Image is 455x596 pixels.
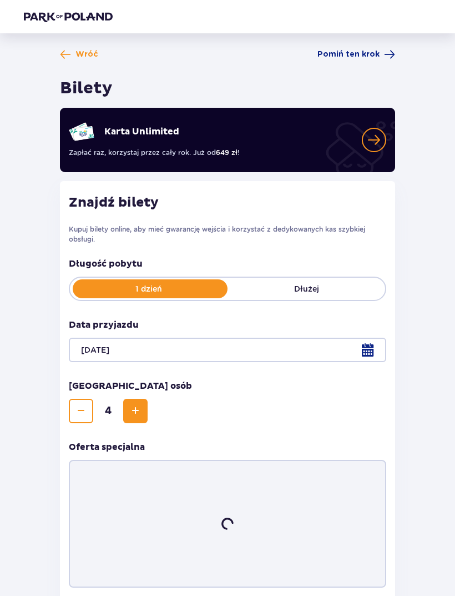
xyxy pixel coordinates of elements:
[69,194,386,211] h2: Znajdź bilety
[69,441,145,453] p: Oferta specjalna
[123,399,148,423] button: Increase
[69,224,386,244] p: Kupuj bilety online, aby mieć gwarancję wejścia i korzystać z dedykowanych kas szybkiej obsługi.
[60,78,113,99] h1: Bilety
[69,319,139,331] p: Data przyjazdu
[70,283,228,294] p: 1 dzień
[95,404,121,418] span: 4
[317,49,395,60] a: Pomiń ten krok
[317,49,380,60] span: Pomiń ten krok
[69,380,192,392] p: [GEOGRAPHIC_DATA] osób
[24,11,113,22] img: Park of Poland logo
[228,283,385,294] p: Dłużej
[219,515,236,533] img: loader
[60,49,98,60] a: Wróć
[69,258,386,270] p: Długość pobytu
[69,399,93,423] button: Decrease
[75,49,98,60] span: Wróć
